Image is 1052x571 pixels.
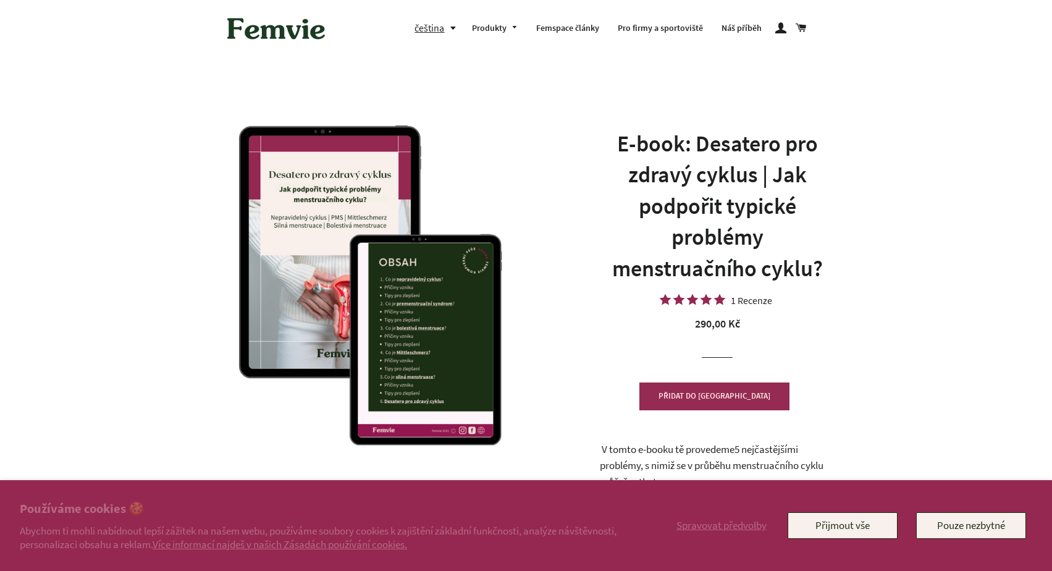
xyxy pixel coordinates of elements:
button: Pouze nezbytné [916,512,1026,538]
button: čeština [414,20,463,36]
span: Spravovat předvolby [676,518,767,532]
button: PŘIDAT DO [GEOGRAPHIC_DATA] [639,383,789,410]
a: Náš příběh [712,12,771,44]
h1: E-book: Desatero pro zdravý cyklus | Jak podpořit typické problémy menstruačního cyklu? [600,129,835,284]
a: Více informací najdeš v našich Zásadách používání cookies. [153,538,407,551]
button: Přijmout vše [788,512,898,538]
img: E-book: Desatero pro zdravý cyklus | Jak podpořit typické problémy menstruačního cyklu? [202,106,573,477]
span: , s nimiž se v průběhu menstruačního cyklu můžeš setkat. [600,459,823,489]
span: V tomto e-booku tě provedeme [602,442,734,456]
h2: Používáme cookies 🍪 [20,500,623,518]
a: Pro firmy a sportoviště [608,12,712,44]
div: 1 Recenze [731,296,772,305]
p: Abychom ti mohli nabídnout lepší zážitek na našem webu, používáme soubory cookies k zajištění zák... [20,524,623,551]
span: 290,00 Kč [695,316,740,331]
a: Produkty [463,12,527,44]
span: PŘIDAT DO [GEOGRAPHIC_DATA] [659,391,770,401]
a: Femspace články [527,12,608,44]
img: Femvie [221,9,332,48]
button: Spravovat předvolby [674,512,769,538]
